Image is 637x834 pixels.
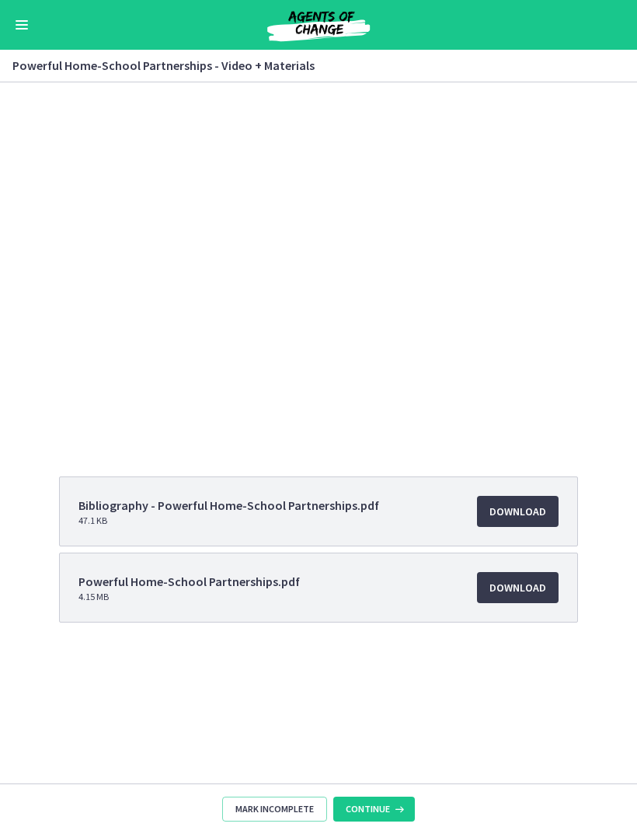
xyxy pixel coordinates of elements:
[12,56,606,75] h3: Powerful Home-School Partnerships - Video + Materials
[78,515,379,527] span: 47.1 KB
[78,496,379,515] span: Bibliography - Powerful Home-School Partnerships.pdf
[489,578,546,597] span: Download
[225,6,412,44] img: Agents of Change
[235,803,314,815] span: Mark Incomplete
[12,16,31,34] button: Enable menu
[78,572,300,591] span: Powerful Home-School Partnerships.pdf
[477,496,559,527] a: Download
[477,572,559,603] a: Download
[78,591,300,603] span: 4.15 MB
[222,797,327,822] button: Mark Incomplete
[489,502,546,521] span: Download
[346,803,390,815] span: Continue
[333,797,415,822] button: Continue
